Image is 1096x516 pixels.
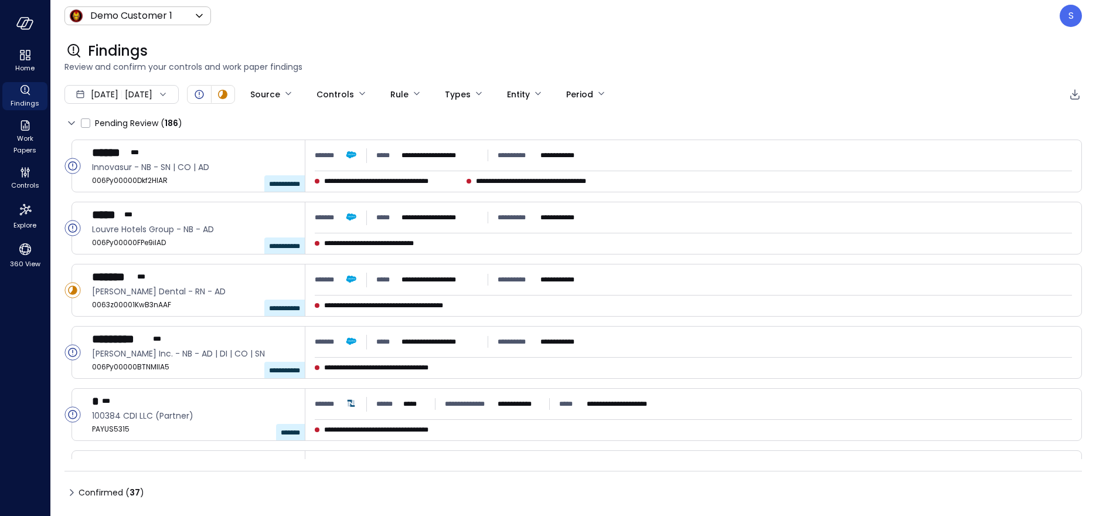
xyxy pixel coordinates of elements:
span: Pending Review [95,114,182,133]
div: Open [192,87,206,101]
div: 360 View [2,239,47,271]
div: Open [64,344,81,361]
div: Export to CSV [1068,87,1082,102]
span: 006Py00000FPe9iIAD [92,237,295,249]
div: Source [250,84,280,104]
span: PAYUS5315 [92,423,295,435]
span: Findings [11,97,39,109]
span: Louvre Hotels Group - NB - AD [92,223,295,236]
div: Controls [2,164,47,192]
span: 0063z00001KwB3nAAF [92,299,295,311]
div: Steve Sovik [1060,5,1082,27]
div: Rule [390,84,409,104]
div: Open [64,406,81,423]
span: 100384 CDI LLC (Partner) [92,409,295,422]
div: Explore [2,199,47,232]
div: Open [64,158,81,174]
span: Confirmed [79,483,144,502]
img: Icon [69,9,83,23]
span: 37 [130,487,140,498]
div: Findings [2,82,47,110]
div: ( ) [161,117,182,130]
p: Demo Customer 1 [90,9,172,23]
div: Work Papers [2,117,47,157]
span: Controls [11,179,39,191]
div: In Progress [216,87,230,101]
span: 186 [165,117,178,129]
span: Review and confirm your controls and work paper findings [64,60,1082,73]
div: Period [566,84,593,104]
div: Types [445,84,471,104]
div: Home [2,47,47,75]
span: Explore [13,219,36,231]
div: ( ) [125,486,144,499]
span: 360 View [10,258,40,270]
div: In Progress [64,282,81,298]
div: Entity [507,84,530,104]
span: Cargill Inc. - NB - AD | DI | CO | SN [92,347,295,360]
div: Controls [316,84,354,104]
p: S [1068,9,1074,23]
span: [DATE] [91,88,118,101]
span: 006Py00000Dkf2HIAR [92,175,295,186]
span: Innovasur - NB - SN | CO | AD [92,161,295,174]
span: 006Py00000BTNMIIA5 [92,361,295,373]
span: Home [15,62,35,74]
span: Glidewell Dental - RN - AD [92,285,295,298]
span: Findings [88,42,148,60]
span: Work Papers [7,133,43,156]
div: Open [64,220,81,236]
